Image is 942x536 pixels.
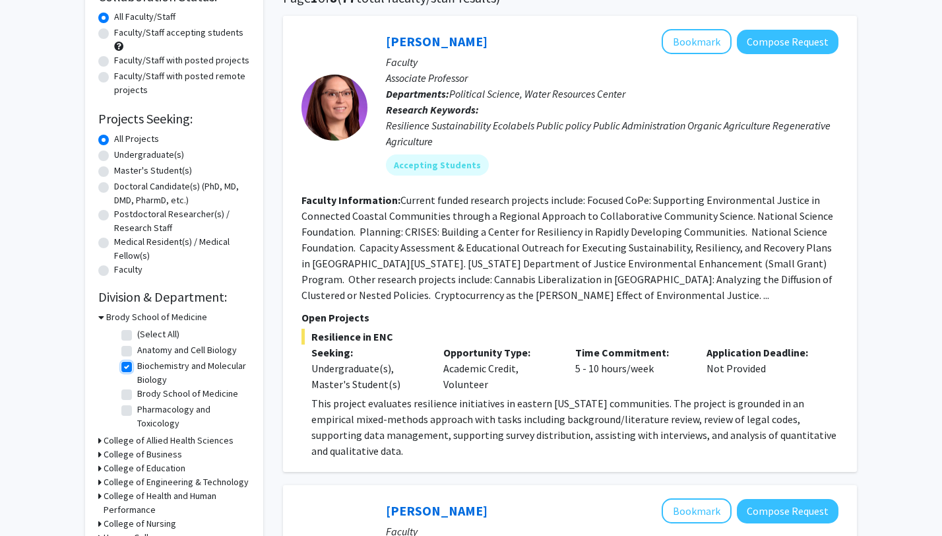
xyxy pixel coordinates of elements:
[137,343,237,357] label: Anatomy and Cell Biology
[137,387,238,401] label: Brody School of Medicine
[449,87,625,100] span: Political Science, Water Resources Center
[114,69,250,97] label: Faculty/Staff with posted remote projects
[737,499,838,523] button: Compose Request to Kayla Fitzke
[311,345,424,360] p: Seeking:
[662,498,732,523] button: Add Kayla Fitzke to Bookmarks
[301,310,838,325] p: Open Projects
[386,54,838,70] p: Faculty
[662,29,732,54] button: Add Samantha Mosier to Bookmarks
[575,345,687,360] p: Time Commitment:
[301,329,838,345] span: Resilience in ENC
[114,263,142,277] label: Faculty
[386,87,449,100] b: Departments:
[737,30,838,54] button: Compose Request to Samantha Mosier
[98,111,250,127] h2: Projects Seeking:
[386,33,487,50] a: [PERSON_NAME]
[301,193,833,302] fg-read-more: Current funded research projects include: Focused CoPe: Supporting Environmental Justice in Conne...
[114,53,249,67] label: Faculty/Staff with posted projects
[106,310,207,324] h3: Brody School of Medicine
[114,10,175,24] label: All Faculty/Staff
[104,517,176,531] h3: College of Nursing
[104,489,250,517] h3: College of Health and Human Performance
[386,117,838,149] div: Resilience Sustainability Ecolabels Public policy Public Administration Organic Agriculture Regen...
[697,345,829,392] div: Not Provided
[104,448,182,461] h3: College of Business
[137,327,179,341] label: (Select All)
[104,461,185,475] h3: College of Education
[565,345,697,392] div: 5 - 10 hours/week
[386,103,479,116] b: Research Keywords:
[114,164,192,178] label: Master's Student(s)
[137,359,247,387] label: Biochemistry and Molecular Biology
[114,148,184,162] label: Undergraduate(s)
[386,70,838,86] p: Associate Professor
[104,475,249,489] h3: College of Engineering & Technology
[10,477,56,526] iframe: Chat
[114,207,250,235] label: Postdoctoral Researcher(s) / Research Staff
[104,434,234,448] h3: College of Allied Health Sciences
[311,395,838,459] p: This project evaluates resilience initiatives in eastern [US_STATE] communities. The project is g...
[301,193,400,207] b: Faculty Information:
[386,502,487,519] a: [PERSON_NAME]
[311,360,424,392] div: Undergraduate(s), Master's Student(s)
[443,345,555,360] p: Opportunity Type:
[137,403,247,430] label: Pharmacology and Toxicology
[386,154,489,176] mat-chip: Accepting Students
[706,345,819,360] p: Application Deadline:
[114,180,250,207] label: Doctoral Candidate(s) (PhD, MD, DMD, PharmD, etc.)
[433,345,565,392] div: Academic Credit, Volunteer
[114,235,250,263] label: Medical Resident(s) / Medical Fellow(s)
[114,26,243,40] label: Faculty/Staff accepting students
[114,132,159,146] label: All Projects
[98,289,250,305] h2: Division & Department:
